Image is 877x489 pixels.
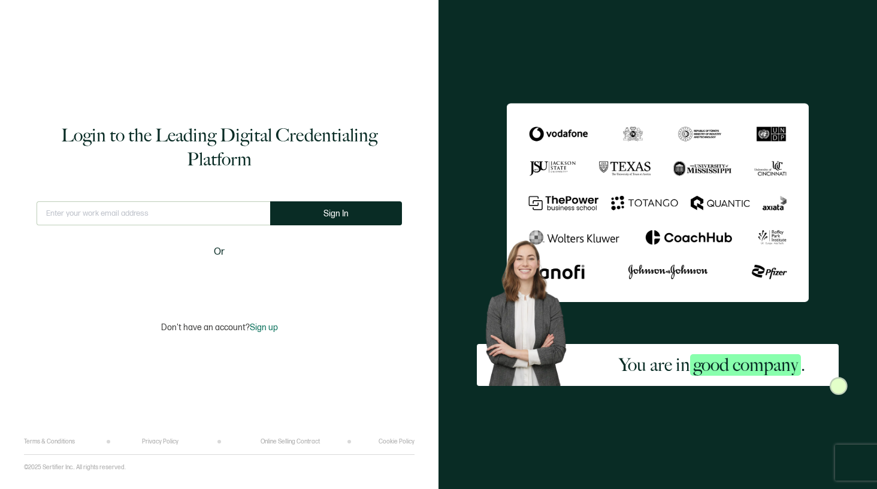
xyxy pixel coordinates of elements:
[250,322,278,333] span: Sign up
[690,354,801,376] span: good company
[161,322,278,333] p: Don't have an account?
[477,233,585,386] img: Sertifier Login - You are in <span class="strong-h">good company</span>. Hero
[379,438,415,445] a: Cookie Policy
[141,267,298,294] iframe: Кнопка "Войти с аккаунтом Google"
[147,267,292,294] div: Войти с аккаунтом Google (откроется в новой вкладке)
[830,377,848,395] img: Sertifier Login
[507,103,809,302] img: Sertifier Login - You are in <span class="strong-h">good company</span>.
[619,353,805,377] h2: You are in .
[323,209,349,218] span: Sign In
[261,438,320,445] a: Online Selling Contract
[142,438,179,445] a: Privacy Policy
[270,201,402,225] button: Sign In
[37,201,270,225] input: Enter your work email address
[33,123,406,171] h1: Login to the Leading Digital Credentialing Platform
[24,438,75,445] a: Terms & Conditions
[214,244,225,259] span: Or
[24,464,126,471] p: ©2025 Sertifier Inc.. All rights reserved.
